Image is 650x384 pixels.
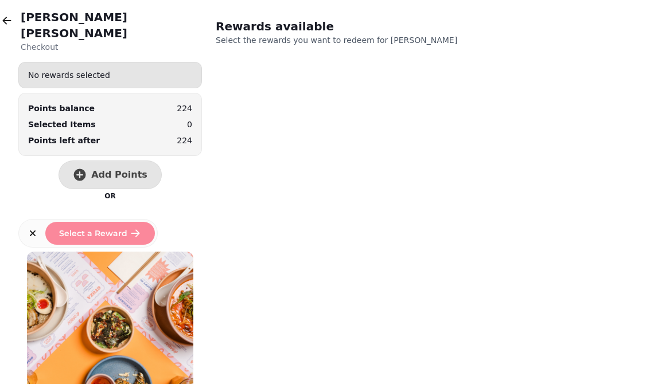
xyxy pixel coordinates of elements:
[21,9,202,41] h2: [PERSON_NAME] [PERSON_NAME]
[59,160,162,189] button: Add Points
[59,229,127,237] span: Select a Reward
[177,103,192,114] p: 224
[28,103,95,114] div: Points balance
[216,18,436,34] h2: Rewards available
[45,222,155,245] button: Select a Reward
[216,34,509,46] p: Select the rewards you want to redeem for
[104,191,115,201] p: OR
[28,135,100,146] p: Points left after
[187,119,192,130] p: 0
[91,170,147,179] span: Add Points
[177,135,192,146] p: 224
[21,41,202,53] p: Checkout
[28,119,96,130] p: Selected Items
[391,36,457,45] span: [PERSON_NAME]
[19,65,201,85] div: No rewards selected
